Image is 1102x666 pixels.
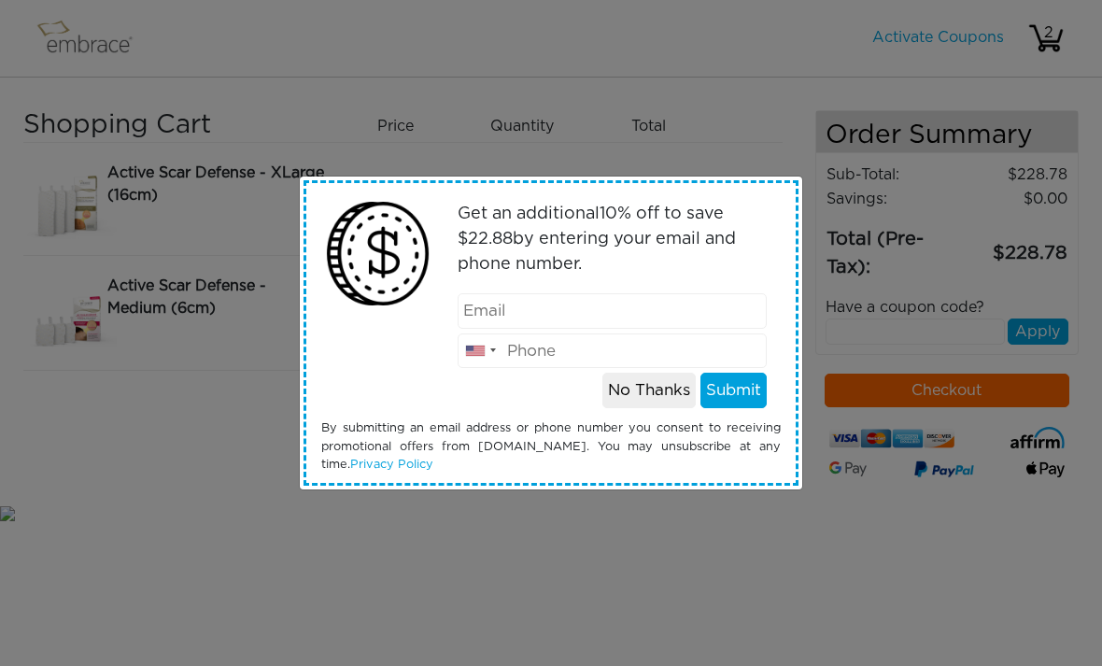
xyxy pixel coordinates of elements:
[317,192,439,315] img: money2.png
[700,373,767,408] button: Submit
[307,419,795,474] div: By submitting an email address or phone number you consent to receiving promotional offers from [...
[458,293,768,329] input: Email
[468,231,513,248] span: 22.88
[350,459,433,471] a: Privacy Policy
[459,334,502,368] div: United States: +1
[600,205,617,222] span: 10
[602,373,696,408] button: No Thanks
[458,333,768,369] input: Phone
[458,202,768,277] p: Get an additional % off to save $ by entering your email and phone number.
